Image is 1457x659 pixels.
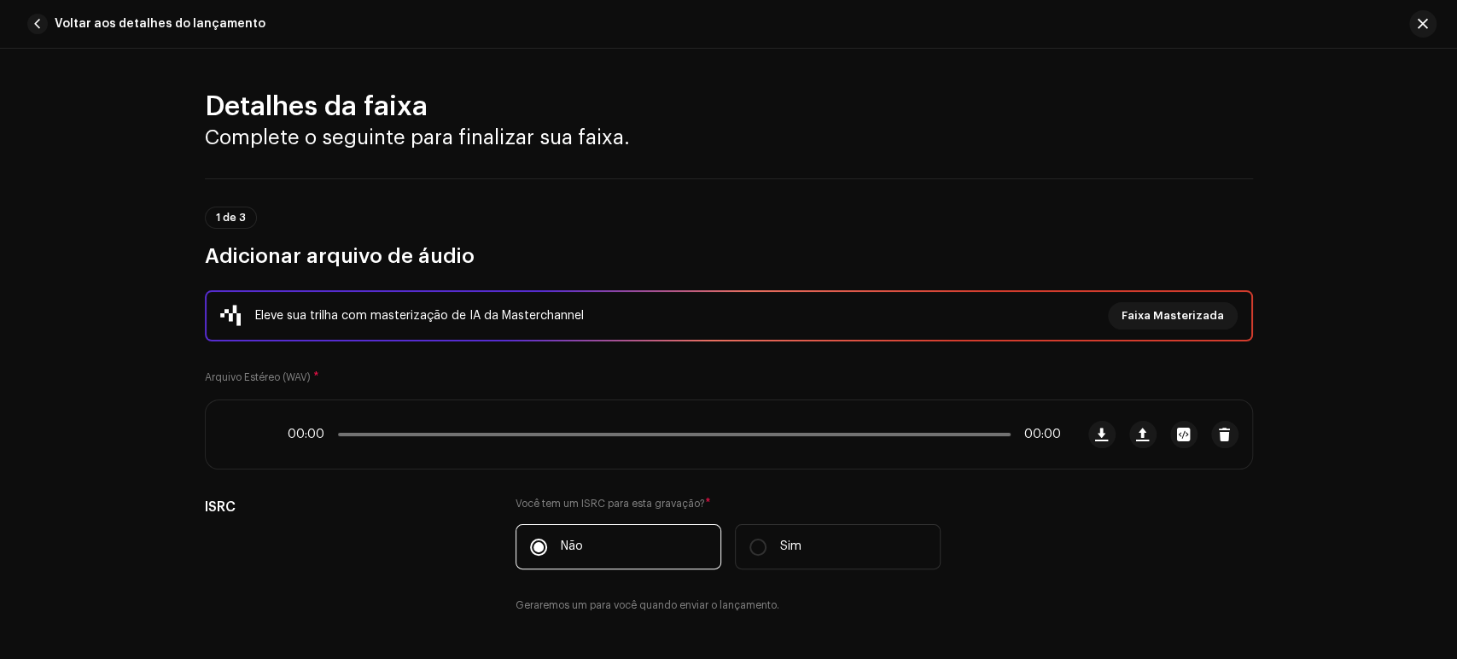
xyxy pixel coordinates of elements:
p: Sim [780,538,801,556]
small: Arquivo Estéreo (WAV) [205,372,311,382]
span: Faixa Masterizada [1122,299,1224,333]
h3: Complete o seguinte para finalizar sua faixa. [205,124,1253,151]
div: Eleve sua trilha com masterização de IA da Masterchannel [255,306,584,326]
small: Geraremos um para você quando enviar o lançamento. [516,597,779,614]
button: Faixa Masterizada [1108,302,1238,329]
p: Não [561,538,583,556]
h5: ISRC [205,497,489,517]
span: 00:00 [288,428,331,441]
h2: Detalhes da faixa [205,90,1253,124]
span: 00:00 [1017,428,1061,441]
h3: Adicionar arquivo de áudio [205,242,1253,270]
label: Você tem um ISRC para esta gravação? [516,497,941,510]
